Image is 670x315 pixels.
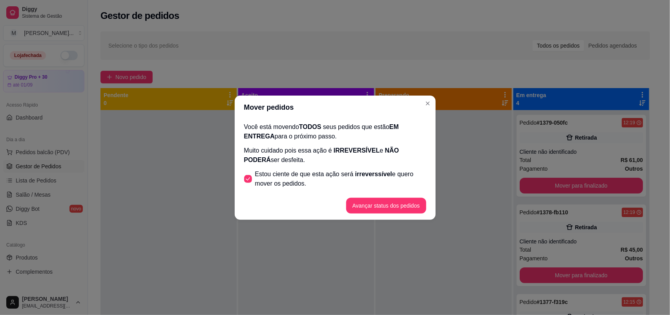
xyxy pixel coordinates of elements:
button: Avançar status dos pedidos [346,198,426,214]
span: EM ENTREGA [244,123,399,140]
span: Estou ciente de que esta ação será e quero mover os pedidos. [255,169,426,188]
button: Close [422,97,434,110]
p: Muito cuidado pois essa ação é e ser desfeita. [244,146,426,165]
header: Mover pedidos [235,96,436,119]
span: IRREVERSÍVEL [334,147,380,154]
span: NÃO PODERÁ [244,147,399,163]
p: Você está movendo seus pedidos que estão para o próximo passo. [244,122,426,141]
span: irreverssível [355,171,392,177]
span: TODOS [299,123,321,130]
